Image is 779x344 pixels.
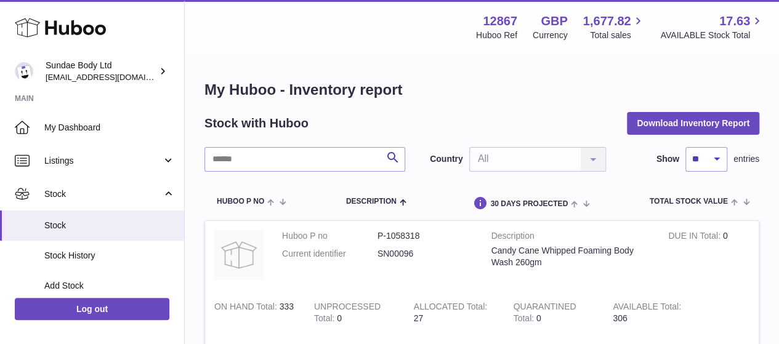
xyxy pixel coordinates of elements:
[533,30,568,41] div: Currency
[430,153,463,165] label: Country
[668,231,722,244] strong: DUE IN Total
[44,250,175,262] span: Stock History
[491,230,650,245] strong: Description
[613,302,681,314] strong: AVAILABLE Total
[536,313,541,323] span: 0
[204,115,309,132] h2: Stock with Huboo
[44,280,175,292] span: Add Stock
[513,302,576,326] strong: QUARANTINED Total
[44,220,175,231] span: Stock
[204,80,759,100] h1: My Huboo - Inventory report
[46,72,181,82] span: [EMAIL_ADDRESS][DOMAIN_NAME]
[44,122,175,134] span: My Dashboard
[541,13,567,30] strong: GBP
[214,302,280,314] strong: ON HAND Total
[346,198,397,206] span: Description
[405,292,504,334] td: 27
[15,62,33,81] img: kirstie@sundaebody.com
[217,198,264,206] span: Huboo P no
[656,153,679,165] label: Show
[583,13,631,30] span: 1,677.82
[15,298,169,320] a: Log out
[205,292,305,334] td: 333
[659,221,759,292] td: 0
[650,198,728,206] span: Total stock value
[719,13,750,30] span: 17.63
[214,230,264,279] img: product image
[377,230,473,242] dd: P-1058318
[44,155,162,167] span: Listings
[491,245,650,268] div: Candy Cane Whipped Foaming Body Wash 260gm
[660,30,764,41] span: AVAILABLE Stock Total
[476,30,517,41] div: Huboo Ref
[603,292,703,334] td: 306
[627,112,759,134] button: Download Inventory Report
[44,188,162,200] span: Stock
[314,302,381,326] strong: UNPROCESSED Total
[46,60,156,83] div: Sundae Body Ltd
[377,248,473,260] dd: SN00096
[660,13,764,41] a: 17.63 AVAILABLE Stock Total
[583,13,645,41] a: 1,677.82 Total sales
[305,292,405,334] td: 0
[414,302,487,314] strong: ALLOCATED Total
[483,13,517,30] strong: 12867
[733,153,759,165] span: entries
[282,230,377,242] dt: Huboo P no
[282,248,377,260] dt: Current identifier
[490,200,568,208] span: 30 DAYS PROJECTED
[590,30,645,41] span: Total sales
